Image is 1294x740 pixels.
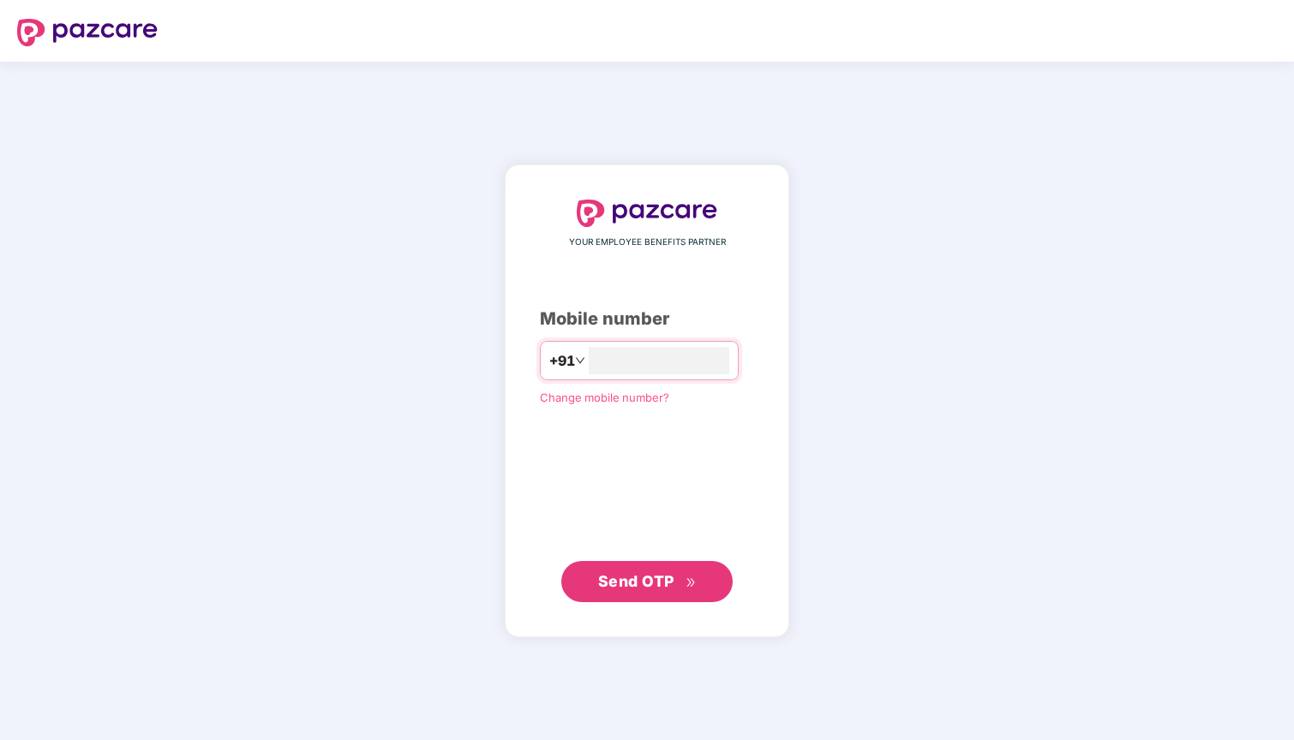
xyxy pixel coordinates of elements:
span: +91 [549,350,575,372]
span: double-right [686,577,697,588]
img: logo [17,19,158,46]
span: YOUR EMPLOYEE BENEFITS PARTNER [569,236,726,249]
span: Send OTP [598,572,674,590]
span: down [575,355,585,366]
img: logo [577,200,717,227]
div: Mobile number [540,306,754,332]
a: Change mobile number? [540,391,669,404]
button: Send OTPdouble-right [561,561,733,602]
